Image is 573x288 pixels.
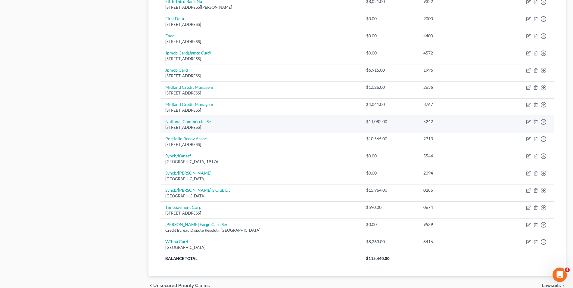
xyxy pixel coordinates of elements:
[423,239,488,245] div: 8416
[165,22,357,27] div: [STREET_ADDRESS]
[366,187,414,193] div: $15,964.00
[423,153,488,159] div: 5544
[423,84,488,90] div: 2636
[366,136,414,142] div: $10,565.00
[423,101,488,107] div: 3767
[423,33,488,39] div: 4400
[165,5,357,10] div: [STREET_ADDRESS][PERSON_NAME]
[165,170,211,175] a: Syncb/[PERSON_NAME]
[542,283,566,288] button: Lawsuits chevron_right
[165,56,357,62] div: [STREET_ADDRESS]
[423,204,488,210] div: 0674
[366,119,414,125] div: $11,082.00
[165,210,357,216] div: [STREET_ADDRESS]
[153,283,210,288] span: Unsecured Priority Claims
[366,33,414,39] div: $0.00
[165,85,213,90] a: Midland Credit Managem
[423,136,488,142] div: 2713
[423,221,488,228] div: 9539
[165,73,357,79] div: [STREET_ADDRESS]
[542,283,561,288] span: Lawsuits
[165,90,357,96] div: [STREET_ADDRESS]
[148,283,153,288] i: chevron_left
[165,142,357,147] div: [STREET_ADDRESS]
[561,283,566,288] i: chevron_right
[165,193,357,199] div: [GEOGRAPHIC_DATA]
[165,239,188,244] a: Wfbna Card
[423,50,488,56] div: 4572
[165,159,357,165] div: [GEOGRAPHIC_DATA] 19176
[165,222,228,227] a: [PERSON_NAME] Fargo Card Ser
[165,33,174,38] a: Fncc
[565,268,570,272] span: 4
[366,84,414,90] div: $1,026.00
[423,67,488,73] div: 1996
[165,245,357,250] div: [GEOGRAPHIC_DATA]
[553,268,567,282] iframe: Intercom live chat
[165,102,213,107] a: Midland Credit Managem
[165,205,201,210] a: Timepayment Corp
[366,67,414,73] div: $6,915.00
[165,107,357,113] div: [STREET_ADDRESS]
[165,176,357,182] div: [GEOGRAPHIC_DATA]
[165,67,188,73] a: Jpmcb Card
[165,119,211,124] a: National Commercial Se
[366,221,414,228] div: $0.00
[165,136,207,141] a: Portfolio Recov Assoc
[165,228,357,233] div: Credit Bureau Dispute Resoluti, [GEOGRAPHIC_DATA]
[148,283,210,288] button: chevron_left Unsecured Priority Claims
[160,253,361,264] th: Balance Total
[165,50,211,55] a: Jpmcb Card(Jpmcb Card)
[165,125,357,130] div: [STREET_ADDRESS]
[423,170,488,176] div: 2094
[366,256,390,261] span: $115,440.00
[423,187,488,193] div: 0285
[188,50,211,55] i: (Jpmcb Card)
[366,50,414,56] div: $0.00
[366,170,414,176] div: $0.00
[423,16,488,22] div: 9000
[165,187,231,193] a: Syncb/[PERSON_NAME] S Club Dc
[165,16,184,21] a: First Data
[366,239,414,245] div: $8,263.00
[366,204,414,210] div: $590.00
[423,119,488,125] div: 5242
[165,153,191,158] a: Syncb/Kanesf
[366,153,414,159] div: $0.00
[366,16,414,22] div: $0.00
[366,101,414,107] div: $4,041.00
[165,39,357,45] div: [STREET_ADDRESS]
